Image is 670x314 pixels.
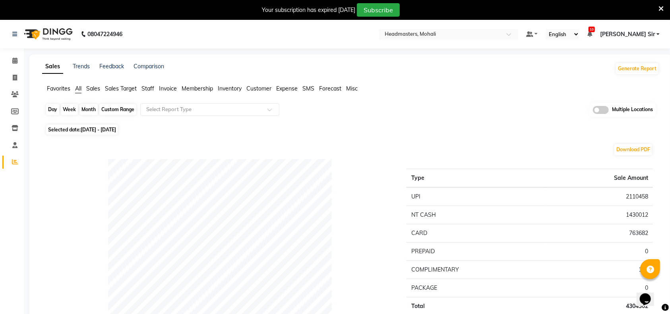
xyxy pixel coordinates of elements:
[218,85,242,92] span: Inventory
[600,30,655,39] span: [PERSON_NAME] Sir
[614,144,652,155] button: Download PDF
[276,85,298,92] span: Expense
[407,206,546,224] td: NT CASH
[589,27,595,32] span: 10
[87,23,122,45] b: 08047224946
[246,85,271,92] span: Customer
[407,187,546,206] td: UPI
[407,224,546,242] td: CARD
[346,85,358,92] span: Misc
[612,106,653,114] span: Multiple Locations
[546,260,653,279] td: 150
[86,85,100,92] span: Sales
[302,85,314,92] span: SMS
[141,85,154,92] span: Staff
[319,85,341,92] span: Forecast
[357,3,400,17] button: Subscribe
[46,125,118,135] span: Selected date:
[134,63,164,70] a: Comparison
[546,224,653,242] td: 763682
[637,282,662,306] iframe: chat widget
[47,85,70,92] span: Favorites
[159,85,177,92] span: Invoice
[99,63,124,70] a: Feedback
[587,31,592,38] a: 10
[546,206,653,224] td: 1430012
[407,260,546,279] td: COMPLIMENTARY
[79,104,98,115] div: Month
[616,63,658,74] button: Generate Report
[81,127,116,133] span: [DATE] - [DATE]
[407,279,546,297] td: PACKAGE
[20,23,75,45] img: logo
[42,60,63,74] a: Sales
[546,187,653,206] td: 2110458
[61,104,78,115] div: Week
[407,242,546,260] td: PREPAID
[99,104,136,115] div: Custom Range
[546,242,653,260] td: 0
[75,85,81,92] span: All
[262,6,355,14] div: Your subscription has expired [DATE]
[73,63,90,70] a: Trends
[546,279,653,297] td: 0
[46,104,59,115] div: Day
[546,169,653,187] th: Sale Amount
[182,85,213,92] span: Membership
[105,85,137,92] span: Sales Target
[407,169,546,187] th: Type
